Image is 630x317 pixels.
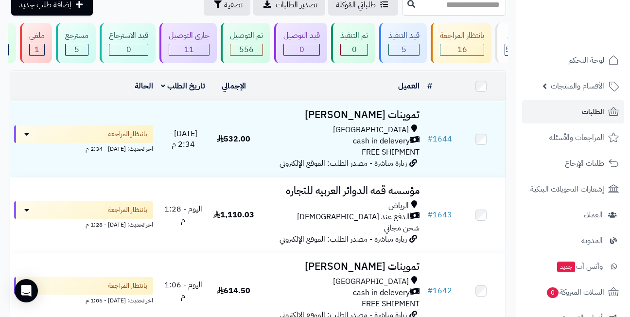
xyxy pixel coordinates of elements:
[15,279,38,302] div: Open Intercom Messenger
[341,44,367,55] div: 0
[388,200,409,211] span: الرياض
[340,30,368,41] div: تم التنفيذ
[230,30,263,41] div: تم التوصيل
[522,229,624,252] a: المدونة
[65,30,88,41] div: مسترجع
[522,49,624,72] a: لوحة التحكم
[584,208,603,222] span: العملاء
[108,205,147,215] span: بانتظار المراجعة
[66,44,88,55] div: 5
[219,23,272,63] a: تم التوصيل 556
[427,133,452,145] a: #1644
[297,211,410,223] span: الدفع عند [DEMOGRAPHIC_DATA]
[353,287,410,299] span: cash in delevery
[283,30,320,41] div: قيد التوصيل
[333,124,409,136] span: [GEOGRAPHIC_DATA]
[35,44,39,55] span: 1
[299,44,304,55] span: 0
[427,285,433,297] span: #
[164,279,202,302] span: اليوم - 1:06 م
[262,261,420,272] h3: تموينات [PERSON_NAME]
[389,44,419,55] div: 5
[429,23,493,63] a: بانتظار المراجعة 16
[169,30,210,41] div: جاري التوصيل
[522,177,624,201] a: إشعارات التحويلات البنكية
[108,281,147,291] span: بانتظار المراجعة
[262,109,420,121] h3: تموينات [PERSON_NAME]
[440,44,484,55] div: 16
[427,209,433,221] span: #
[564,27,621,48] img: logo-2.png
[272,23,329,63] a: قيد التوصيل 0
[164,203,202,226] span: اليوم - 1:28 م
[108,129,147,139] span: بانتظار المراجعة
[505,44,520,55] span: 594
[362,298,420,310] span: FREE SHIPMENT
[522,126,624,149] a: المراجعات والأسئلة
[157,23,219,63] a: جاري التوصيل 11
[440,30,484,41] div: بانتظار المراجعة
[262,185,420,196] h3: مؤسسه قمه الدوائر العربيه للتجاره
[556,260,603,273] span: وآتس آب
[217,133,250,145] span: 532.00
[169,44,209,55] div: 11
[280,233,407,245] span: زيارة مباشرة - مصدر الطلب: الموقع الإلكتروني
[54,23,98,63] a: مسترجع 5
[217,285,250,297] span: 614.50
[14,219,153,229] div: اخر تحديث: [DATE] - 1:28 م
[14,295,153,305] div: اخر تحديث: [DATE] - 1:06 م
[74,44,79,55] span: 5
[457,44,467,55] span: 16
[184,44,194,55] span: 11
[280,158,407,169] span: زيارة مباشرة - مصدر الطلب: الموقع الإلكتروني
[333,276,409,287] span: [GEOGRAPHIC_DATA]
[549,131,604,144] span: المراجعات والأسئلة
[384,222,420,234] span: شحن مجاني
[522,100,624,123] a: الطلبات
[353,136,410,147] span: cash in delevery
[222,80,246,92] a: الإجمالي
[582,105,604,119] span: الطلبات
[565,157,604,170] span: طلبات الإرجاع
[169,128,197,151] span: [DATE] - 2:34 م
[522,152,624,175] a: طلبات الإرجاع
[230,44,262,55] div: 556
[427,80,432,92] a: #
[329,23,377,63] a: تم التنفيذ 0
[551,79,604,93] span: الأقسام والمنتجات
[546,285,604,299] span: السلات المتروكة
[568,53,604,67] span: لوحة التحكم
[30,44,44,55] div: 1
[427,209,452,221] a: #1643
[213,209,254,221] span: 1,110.03
[109,30,148,41] div: قيد الاسترجاع
[352,44,357,55] span: 0
[388,30,420,41] div: قيد التنفيذ
[362,146,420,158] span: FREE SHIPMENT
[530,182,604,196] span: إشعارات التحويلات البنكية
[557,262,575,272] span: جديد
[522,203,624,227] a: العملاء
[239,44,254,55] span: 556
[427,133,433,145] span: #
[14,143,153,153] div: اخر تحديث: [DATE] - 2:34 م
[581,234,603,247] span: المدونة
[505,30,520,41] div: الكل
[402,44,406,55] span: 5
[98,23,157,63] a: قيد الاسترجاع 0
[547,287,559,298] span: 0
[161,80,205,92] a: تاريخ الطلب
[493,23,529,63] a: الكل594
[398,80,420,92] a: العميل
[18,23,54,63] a: ملغي 1
[284,44,319,55] div: 0
[377,23,429,63] a: قيد التنفيذ 5
[522,255,624,278] a: وآتس آبجديد
[109,44,148,55] div: 0
[522,281,624,304] a: السلات المتروكة0
[135,80,153,92] a: الحالة
[427,285,452,297] a: #1642
[126,44,131,55] span: 0
[29,30,45,41] div: ملغي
